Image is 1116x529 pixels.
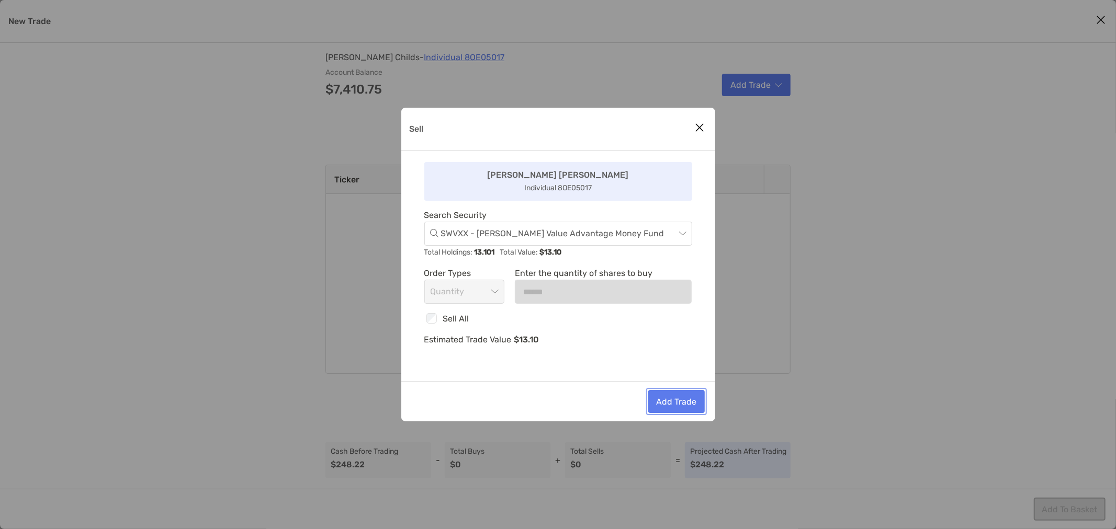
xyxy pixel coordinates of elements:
[500,246,562,259] p: Total Value:
[488,168,629,181] p: [PERSON_NAME] [PERSON_NAME]
[540,246,562,259] strong: $13.10
[431,280,499,303] span: Quantity
[410,122,424,135] p: Sell
[648,390,705,413] button: Add Trade
[475,246,495,259] strong: 13.101
[443,312,469,325] p: Sell All
[524,181,592,194] p: Individual 8OE05017
[515,267,692,280] p: Enter the quantity of shares to buy
[424,333,512,346] p: Estimated Trade Value
[424,209,692,222] p: Search Security
[424,267,505,280] p: Order Types
[441,222,686,245] span: SWVXX - Schwab Value Advantage Money Fund
[401,108,715,421] div: Sell
[514,333,539,346] p: $13.10
[692,120,708,136] button: Close modal
[424,246,495,259] p: Total Holdings:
